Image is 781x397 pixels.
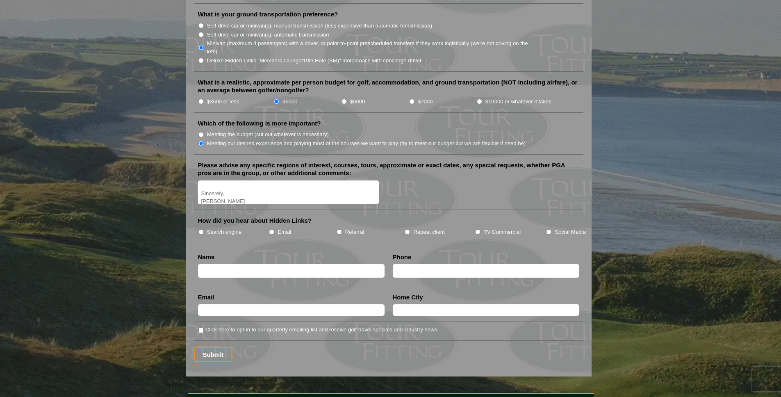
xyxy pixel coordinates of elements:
[207,139,526,148] label: Meeting our desired experience and playing most of the courses we want to play (try to meet our b...
[207,57,422,65] label: Deluxe Hidden Links "Members Lounge/19th Hole (SM)" motorcoach with concierge-driver
[207,31,329,39] label: Self-drive car or minivan(s), automatic transmission
[198,10,338,18] label: What is your ground transportation preference?
[350,98,365,106] label: $6000
[198,161,579,177] label: Please advise any specific regions of interest, courses, tours, approximate or exact dates, any s...
[345,228,364,236] label: Referral
[198,217,312,225] label: How did you hear about Hidden Links?
[194,347,233,362] input: Submit
[282,98,297,106] label: $5000
[393,253,412,261] label: Phone
[485,98,551,106] label: $10000 or whatever it takes
[278,228,291,236] label: Email
[207,130,329,139] label: Meeting the budget (cut out whatever is necessary)
[207,228,242,236] label: Search engine
[205,326,437,334] label: Click here to opt-in to our quarterly emailing list and receive golf travel specials and industry...
[484,228,521,236] label: TV Commercial
[413,228,445,236] label: Repeat client
[393,293,423,301] label: Home City
[207,39,537,55] label: Minivan (maximum 4 passengers) with a driver, or point-to-point prescheduled transfers if they wo...
[198,78,579,94] label: What is a realistic, approximate per person budget for golf, accommodation, and ground transporta...
[418,98,433,106] label: $7000
[555,228,585,236] label: Social Media
[198,293,214,301] label: Email
[198,119,321,128] label: Which of the following is more important?
[207,22,432,30] label: Self-drive car or minivan(s), manual transmission (less expensive than automatic transmission)
[207,98,239,106] label: $3500 or less
[198,253,215,261] label: Name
